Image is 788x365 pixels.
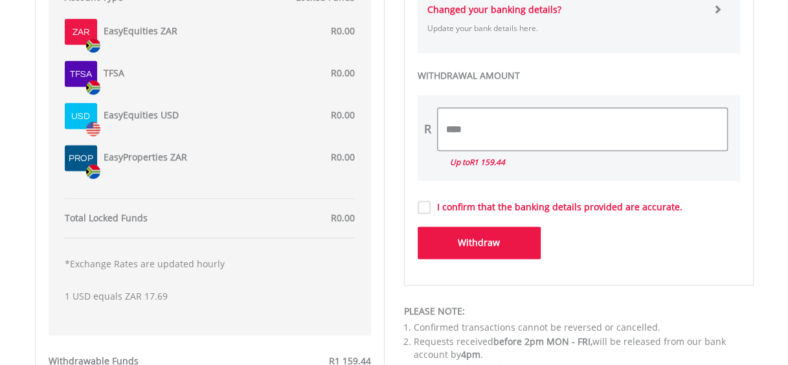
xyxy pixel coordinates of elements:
[414,335,754,361] li: Requests received will be released from our bank account by .
[493,335,592,348] span: before 2pm MON - FRI,
[104,67,124,80] label: TFSA
[424,121,431,138] div: R
[70,68,92,81] label: Tfsa
[461,348,480,360] span: 4pm
[418,69,740,82] label: WITHDRAWAL AMOUNT
[65,251,355,322] div: 1 USD equals ZAR 17.69
[71,110,90,123] label: USD
[469,157,505,168] span: R1 159.44
[404,305,754,318] div: PLEASE NOTE:
[414,321,754,334] li: Confirmed transactions cannot be reversed or cancelled.
[86,38,100,52] img: zar.png
[86,164,100,179] img: zar.png
[86,80,100,94] img: zar.png
[65,212,148,224] strong: Total Locked Funds
[331,212,355,224] span: R0.00
[427,23,704,34] p: Update your bank details here.
[418,227,541,259] button: Withdraw
[86,122,100,137] img: usd.png
[104,25,177,38] label: EasyEquities ZAR
[450,157,505,168] i: Up to
[331,67,355,79] span: R0.00
[331,25,355,37] span: R0.00
[427,3,561,16] strong: Changed your banking details?
[331,109,355,121] span: R0.00
[104,109,179,122] label: EasyEquities USD
[73,26,89,39] label: ZAR
[331,151,355,163] span: R0.00
[431,201,682,214] label: I confirm that the banking details provided are accurate.
[65,258,355,271] p: *Exchange Rates are updated hourly
[104,151,187,164] label: EasyProperties ZAR
[69,152,93,165] label: PROP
